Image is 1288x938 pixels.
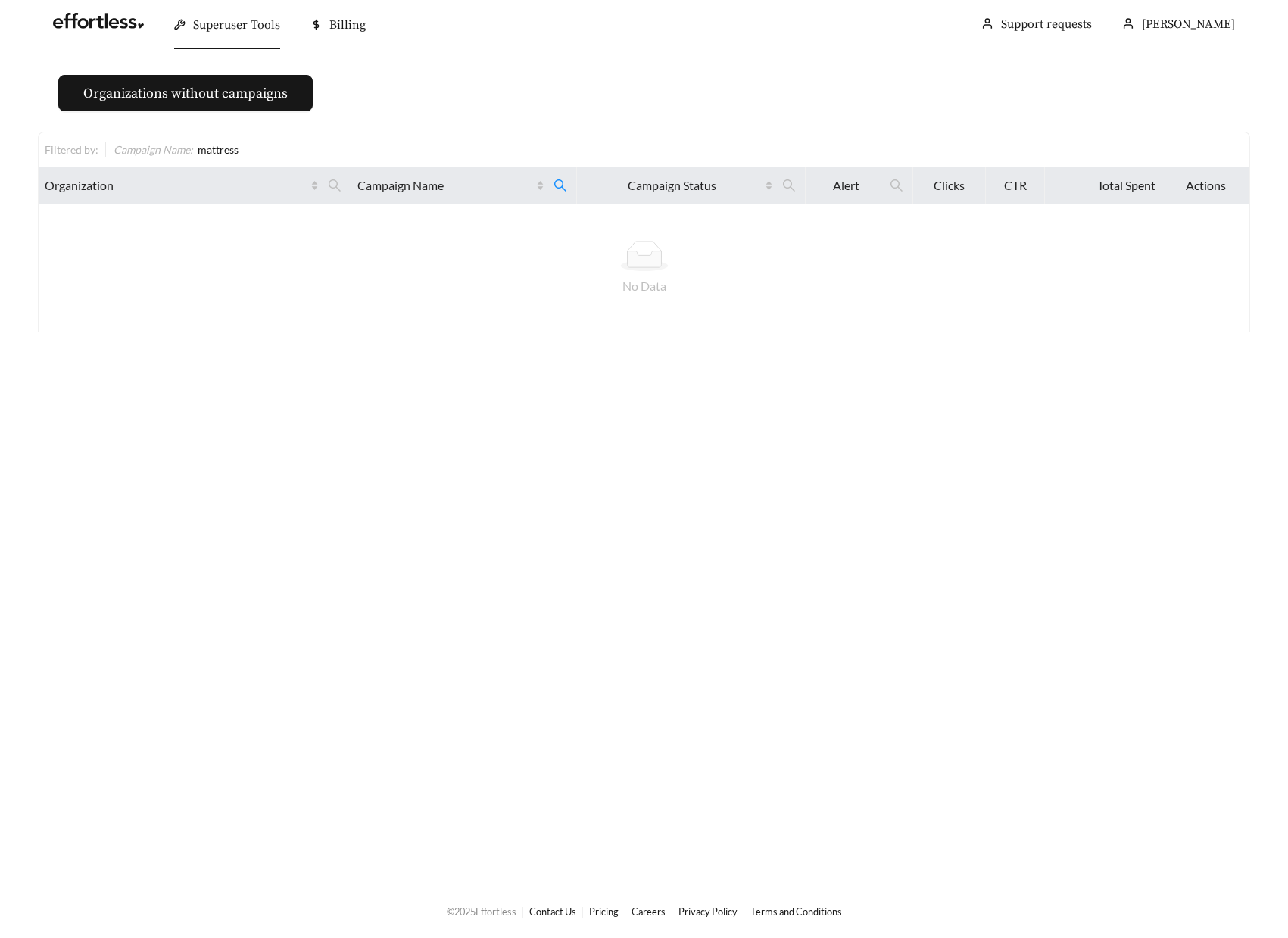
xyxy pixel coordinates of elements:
th: Actions [1162,167,1250,204]
th: Total Spent [1045,167,1162,204]
span: mattress [198,143,239,156]
a: Careers [632,905,666,918]
span: search [776,173,802,198]
span: Billing [329,17,366,33]
span: Superuser Tools [193,17,280,33]
a: Terms and Conditions [750,905,842,918]
span: search [322,173,348,198]
span: Organization [45,176,307,195]
span: search [890,179,903,192]
span: Organizations without campaigns [83,83,288,104]
span: Campaign Name : [114,143,193,156]
span: search [782,179,796,192]
button: Organizations without campaigns [58,75,313,111]
span: © 2025 Effortless [447,905,516,918]
div: Filtered by: [45,142,105,157]
span: [PERSON_NAME] [1142,17,1235,32]
span: search [547,173,573,198]
a: Privacy Policy [678,905,738,918]
a: Support requests [1001,17,1092,32]
div: No Data [50,277,1238,295]
span: search [554,179,567,192]
a: Pricing [589,905,619,918]
span: search [884,173,909,198]
th: CTR [986,167,1045,204]
span: Campaign Status [583,176,762,195]
span: Alert [812,176,881,195]
th: Clicks [913,167,986,204]
span: Campaign Name [357,176,533,195]
a: Contact Us [529,905,576,918]
span: search [328,179,341,192]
